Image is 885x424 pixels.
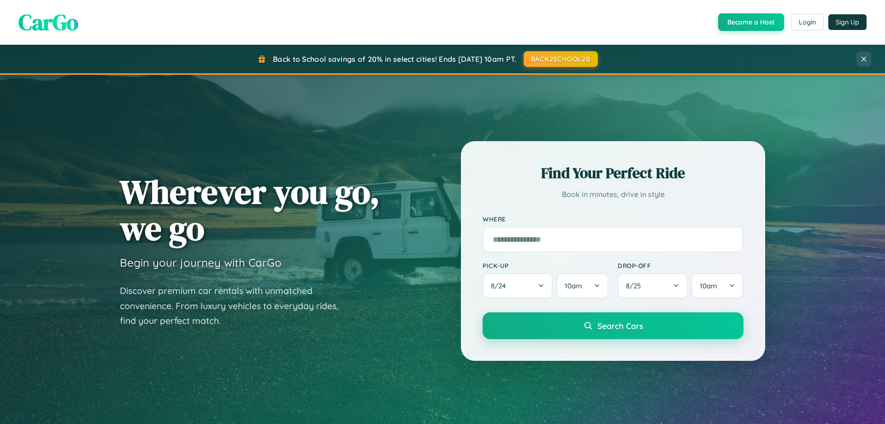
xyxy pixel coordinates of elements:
button: Become a Host [718,13,784,31]
span: Search Cars [597,321,643,331]
button: Login [791,14,824,30]
button: Sign Up [828,14,867,30]
button: BACK2SCHOOL20 [524,51,598,67]
button: 8/24 [483,273,553,299]
h1: Wherever you go, we go [120,173,380,246]
span: 8 / 25 [626,281,645,290]
button: 10am [691,273,743,299]
p: Book in minutes, drive in style [483,188,743,201]
span: 10am [700,281,717,290]
span: CarGo [18,7,78,37]
span: 10am [565,281,582,290]
button: Search Cars [483,312,743,339]
button: 10am [556,273,608,299]
label: Drop-off [618,262,743,269]
button: 8/25 [618,273,688,299]
span: Back to School savings of 20% in select cities! Ends [DATE] 10am PT. [273,54,516,64]
h2: Find Your Perfect Ride [483,163,743,183]
span: 8 / 24 [491,281,510,290]
p: Discover premium car rentals with unmatched convenience. From luxury vehicles to everyday rides, ... [120,283,350,328]
label: Pick-up [483,262,608,269]
label: Where [483,215,743,223]
h3: Begin your journey with CarGo [120,256,282,269]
